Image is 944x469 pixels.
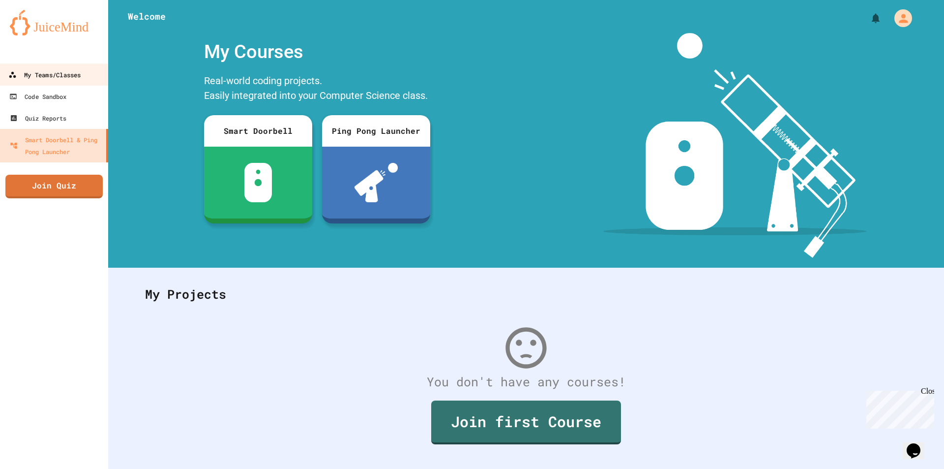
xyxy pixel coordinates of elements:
[603,33,867,258] img: banner-image-my-projects.png
[10,10,98,35] img: logo-orange.svg
[244,163,272,202] img: sdb-white.svg
[135,275,917,313] div: My Projects
[862,387,934,429] iframe: chat widget
[322,115,430,147] div: Ping Pong Launcher
[199,71,435,108] div: Real-world coding projects. Easily integrated into your Computer Science class.
[884,7,914,30] div: My Account
[10,134,102,157] div: Smart Doorbell & Ping Pong Launcher
[903,430,934,459] iframe: chat widget
[852,10,884,27] div: My Notifications
[5,175,103,198] a: Join Quiz
[9,91,66,102] div: Code Sandbox
[4,4,68,63] div: Chat with us now!Close
[8,69,81,81] div: My Teams/Classes
[199,33,435,71] div: My Courses
[354,163,398,202] img: ppl-with-ball.png
[431,401,621,444] a: Join first Course
[135,373,917,391] div: You don't have any courses!
[10,112,66,124] div: Quiz Reports
[204,115,312,147] div: Smart Doorbell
